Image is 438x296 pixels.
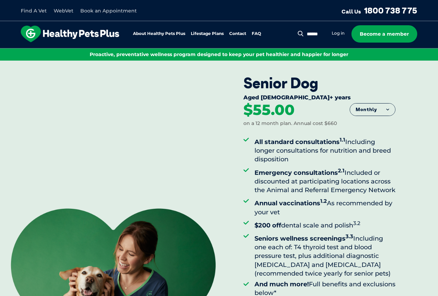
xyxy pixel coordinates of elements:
[243,74,395,92] div: Senior Dog
[243,120,337,127] div: on a 12 month plan. Annual cost $660
[254,280,309,288] strong: And much more!
[254,199,327,207] strong: Annual vaccinations
[254,138,345,146] strong: All standard consultations
[243,102,295,118] div: $55.00
[254,197,395,216] li: As recommended by your vet
[254,166,395,195] li: Included or discounted at participating locations across the Animal and Referral Emergency Network
[254,222,281,229] strong: $200 off
[350,104,395,116] button: Monthly
[254,169,345,177] strong: Emergency consultations
[254,219,395,230] li: dental scale and polish
[254,235,353,242] strong: Seniors wellness screenings
[254,135,395,164] li: Including longer consultations for nutrition and breed disposition
[340,136,345,143] sup: 1.1
[243,94,395,102] div: Aged [DEMOGRAPHIC_DATA]+ years
[353,220,360,226] sup: 3.2
[254,232,395,278] li: Including one each of: T4 thyroid test and blood pressure test, plus additional diagnostic [MEDIC...
[320,198,327,204] sup: 1.2
[346,233,353,240] sup: 3.3
[338,167,345,174] sup: 2.1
